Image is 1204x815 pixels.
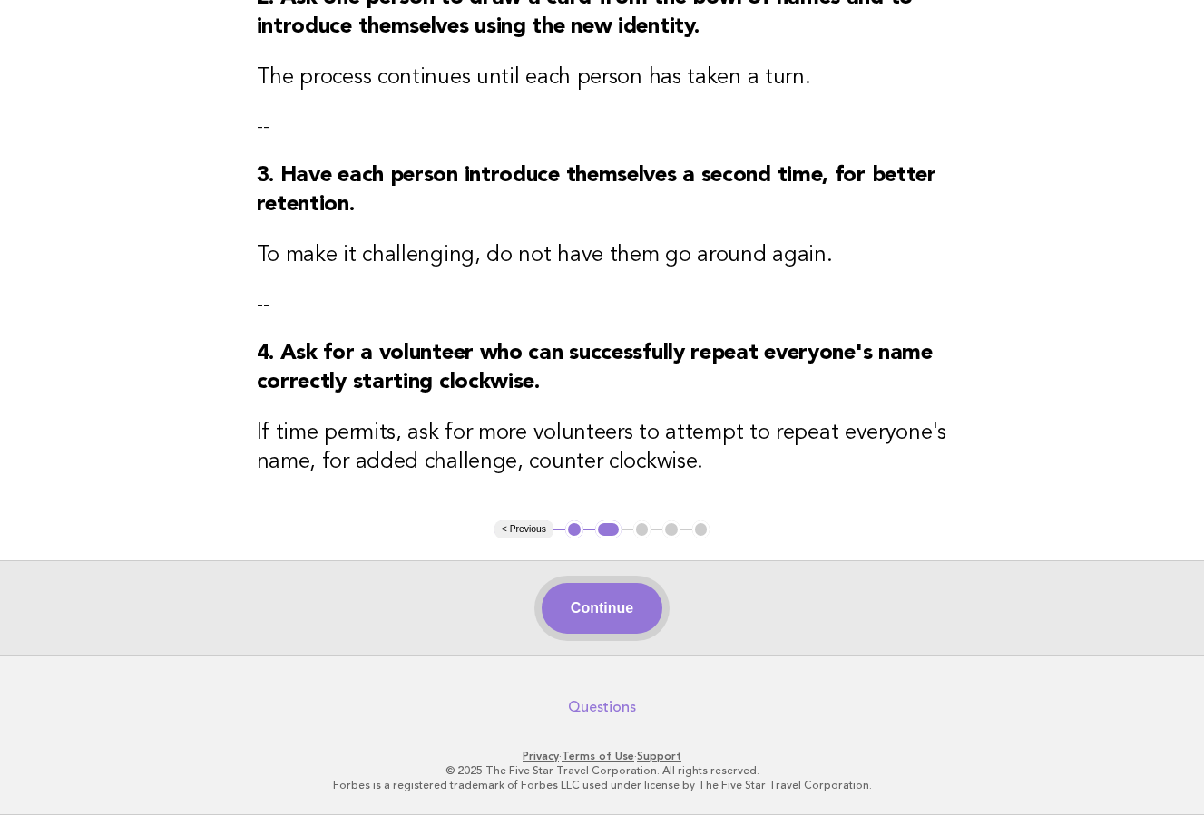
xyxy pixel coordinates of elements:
button: Continue [542,583,662,634]
a: Terms of Use [562,750,634,762]
a: Questions [568,698,636,716]
h3: If time permits, ask for more volunteers to attempt to repeat everyone's name, for added challeng... [257,419,948,477]
button: < Previous [494,520,553,538]
strong: 3. Have each person introduce themselves a second time, for better retention. [257,165,936,216]
p: · · [47,749,1158,763]
button: 2 [595,520,622,538]
p: © 2025 The Five Star Travel Corporation. All rights reserved. [47,763,1158,778]
p: -- [257,114,948,140]
a: Support [637,750,681,762]
h3: To make it challenging, do not have them go around again. [257,241,948,270]
strong: 4. Ask for a volunteer who can successfully repeat everyone's name correctly starting clockwise. [257,343,933,393]
p: Forbes is a registered trademark of Forbes LLC used under license by The Five Star Travel Corpora... [47,778,1158,792]
a: Privacy [523,750,559,762]
button: 1 [565,520,583,538]
h3: The process continues until each person has taken a turn. [257,63,948,92]
p: -- [257,292,948,317]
